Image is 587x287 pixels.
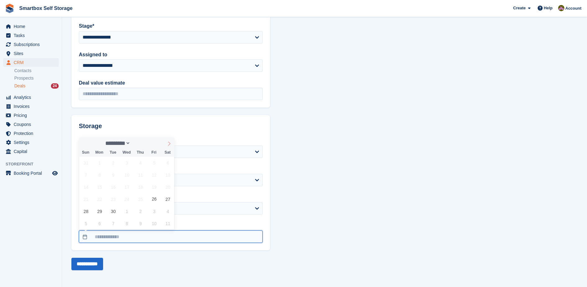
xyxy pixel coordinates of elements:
span: September 14, 2025 [80,181,92,193]
span: August 31, 2025 [80,157,92,169]
span: October 1, 2025 [121,205,133,217]
span: Create [513,5,526,11]
img: Kayleigh Devlin [558,5,564,11]
a: Prospects [14,75,59,81]
a: Deals 24 [14,83,59,89]
a: Preview store [51,169,59,177]
span: Help [544,5,553,11]
a: menu [3,129,59,138]
span: September 7, 2025 [80,169,92,181]
span: September 19, 2025 [148,181,160,193]
span: October 7, 2025 [107,217,119,229]
a: Smartbox Self Storage [17,3,75,13]
span: Account [565,5,581,12]
span: Prospects [14,75,34,81]
span: Wed [120,150,133,155]
span: September 5, 2025 [148,157,160,169]
span: Deals [14,83,25,89]
label: Site [79,137,263,144]
span: September 16, 2025 [107,181,119,193]
span: September 8, 2025 [93,169,106,181]
span: Invoices [14,102,51,111]
span: Mon [93,150,106,155]
span: Home [14,22,51,31]
a: menu [3,111,59,120]
span: September 15, 2025 [93,181,106,193]
span: September 9, 2025 [107,169,119,181]
span: September 3, 2025 [121,157,133,169]
span: September 12, 2025 [148,169,160,181]
span: September 23, 2025 [107,193,119,205]
a: menu [3,49,59,58]
span: September 1, 2025 [93,157,106,169]
a: menu [3,93,59,102]
span: September 11, 2025 [134,169,147,181]
span: October 10, 2025 [148,217,160,229]
span: CRM [14,58,51,67]
span: Storefront [6,161,62,167]
span: September 18, 2025 [134,181,147,193]
span: October 9, 2025 [134,217,147,229]
a: menu [3,40,59,49]
h2: Storage [79,123,263,130]
span: Settings [14,138,51,147]
a: menu [3,102,59,111]
span: Capital [14,147,51,156]
span: October 8, 2025 [121,217,133,229]
span: September 25, 2025 [134,193,147,205]
select: Month [103,140,131,146]
span: Sites [14,49,51,58]
label: Stage* [79,22,263,30]
span: September 17, 2025 [121,181,133,193]
span: September 28, 2025 [80,205,92,217]
span: September 22, 2025 [93,193,106,205]
span: September 4, 2025 [134,157,147,169]
span: September 30, 2025 [107,205,119,217]
span: October 3, 2025 [148,205,160,217]
span: Sat [161,150,174,155]
span: September 6, 2025 [162,157,174,169]
span: Tue [106,150,120,155]
span: September 20, 2025 [162,181,174,193]
span: Booking Portal [14,169,51,178]
label: Deal value estimate [79,79,263,87]
span: September 24, 2025 [121,193,133,205]
span: Thu [133,150,147,155]
a: Contacts [14,68,59,74]
span: October 5, 2025 [80,217,92,229]
span: September 21, 2025 [80,193,92,205]
a: menu [3,147,59,156]
span: September 26, 2025 [148,193,160,205]
span: October 11, 2025 [162,217,174,229]
span: Coupons [14,120,51,129]
a: menu [3,120,59,129]
a: menu [3,138,59,147]
span: Protection [14,129,51,138]
span: Analytics [14,93,51,102]
label: Assigned to [79,51,263,58]
img: stora-icon-8386f47178a22dfd0bd8f6a31ec36ba5ce8667c1dd55bd0f319d3a0aa187defe.svg [5,4,14,13]
a: menu [3,58,59,67]
a: menu [3,22,59,31]
span: October 2, 2025 [134,205,147,217]
input: Year [130,140,150,146]
span: September 27, 2025 [162,193,174,205]
span: Tasks [14,31,51,40]
span: October 6, 2025 [93,217,106,229]
span: Fri [147,150,161,155]
a: menu [3,169,59,178]
span: September 29, 2025 [93,205,106,217]
span: Sun [79,150,93,155]
span: September 13, 2025 [162,169,174,181]
span: Subscriptions [14,40,51,49]
div: 24 [51,83,59,89]
span: Pricing [14,111,51,120]
span: September 2, 2025 [107,157,119,169]
span: October 4, 2025 [162,205,174,217]
a: menu [3,31,59,40]
span: September 10, 2025 [121,169,133,181]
